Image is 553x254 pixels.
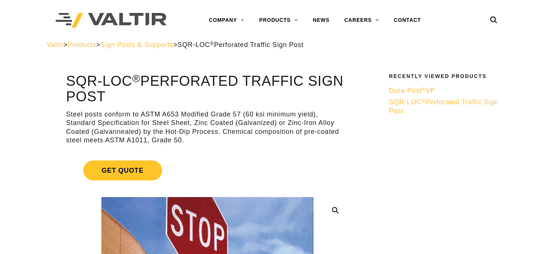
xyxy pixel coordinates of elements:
[389,87,435,94] span: Dura-Post VP
[252,13,305,28] a: PRODUCTS
[422,98,426,104] sup: ®
[66,110,349,145] p: Steel posts conform to ASTM A653 Modified Grade 57 (60 ksi minimum yield), Standard Specification...
[66,74,349,105] h1: SQR-LOC Perforated Traffic Sign Post
[66,152,349,189] a: Get Quote
[389,87,502,95] a: Dura-Post®VP
[337,13,386,28] a: CAREERS
[389,98,499,114] span: SQR-LOC Perforated Traffic Sign Post
[201,13,252,28] a: COMPANY
[422,87,426,92] sup: ®
[305,13,337,28] a: NEWS
[389,74,502,79] h2: Recently Viewed Products
[56,13,167,28] img: Valtir
[210,41,214,46] sup: ®
[68,41,96,48] a: Products
[47,41,63,48] a: Valtir
[47,41,506,49] div: > > >
[101,41,174,48] a: Sign Posts & Supports
[389,98,502,115] a: SQR-LOC®Perforated Traffic Sign Post
[83,160,162,180] span: Get Quote
[178,41,304,48] span: SQR-LOC Perforated Traffic Sign Post
[132,72,140,84] sup: ®
[386,13,428,28] a: CONTACT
